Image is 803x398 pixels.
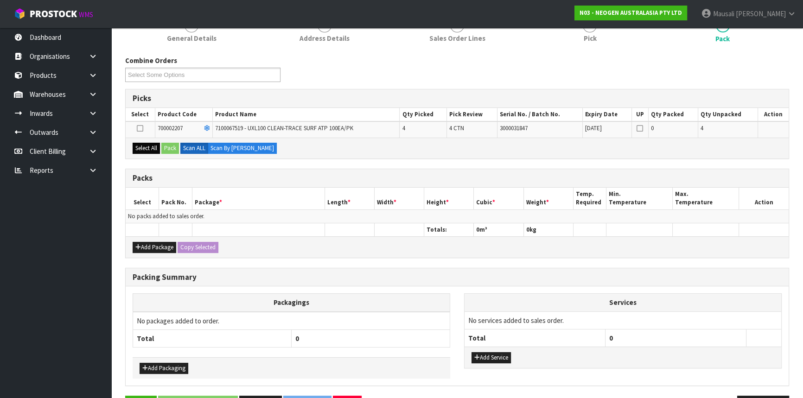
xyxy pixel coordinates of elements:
[374,188,424,209] th: Width
[295,334,299,343] span: 0
[133,273,782,282] h3: Packing Summary
[400,108,447,121] th: Qty Picked
[523,188,573,209] th: Weight
[180,143,208,154] label: Scan ALL
[158,124,183,132] span: 700002207
[631,108,649,121] th: UP
[204,126,210,132] i: Frozen Goods
[30,8,77,20] span: ProStock
[609,334,613,342] span: 0
[739,188,789,209] th: Action
[651,124,654,132] span: 0
[476,226,479,234] span: 0
[583,33,596,43] span: Pick
[79,10,93,19] small: WMS
[497,108,582,121] th: Serial No. / Batch No.
[472,352,511,363] button: Add Service
[606,188,673,209] th: Min. Temperature
[212,108,400,121] th: Product Name
[133,330,292,347] th: Total
[192,188,325,209] th: Package
[715,34,730,44] span: Pack
[402,124,405,132] span: 4
[178,242,218,253] button: Copy Selected
[14,8,25,19] img: cube-alt.png
[126,108,155,121] th: Select
[126,188,159,209] th: Select
[133,242,176,253] button: Add Package
[649,108,698,121] th: Qty Packed
[500,124,528,132] span: 3000031847
[133,294,450,312] th: Packagings
[215,124,353,132] span: 7100067519 - UXL100 CLEAN-TRACE SURF ATP 100EA/PK
[155,108,212,121] th: Product Code
[126,209,789,223] td: No packs added to sales order.
[580,9,682,17] strong: N03 - NEOGEN AUSTRALASIA PTY LTD
[713,9,734,18] span: Mausali
[698,108,758,121] th: Qty Unpacked
[161,143,179,154] button: Pack
[573,188,606,209] th: Temp. Required
[582,108,631,121] th: Expiry Date
[474,188,523,209] th: Cubic
[447,108,497,121] th: Pick Review
[429,33,485,43] span: Sales Order Lines
[159,188,192,209] th: Pack No.
[208,143,277,154] label: Scan By [PERSON_NAME]
[167,33,217,43] span: General Details
[424,223,474,236] th: Totals:
[133,143,160,154] button: Select All
[523,223,573,236] th: kg
[758,108,789,121] th: Action
[133,312,450,330] td: No packages added to order.
[673,188,739,209] th: Max. Temperature
[585,124,602,132] span: [DATE]
[325,188,374,209] th: Length
[701,124,703,132] span: 4
[449,124,464,132] span: 4 CTN
[125,56,177,65] label: Combine Orders
[133,94,782,103] h3: Picks
[300,33,350,43] span: Address Details
[736,9,786,18] span: [PERSON_NAME]
[474,223,523,236] th: m³
[465,311,781,329] td: No services added to sales order.
[465,329,605,347] th: Total
[140,363,188,374] button: Add Packaging
[424,188,474,209] th: Height
[574,6,687,20] a: N03 - NEOGEN AUSTRALASIA PTY LTD
[133,174,782,183] h3: Packs
[465,294,781,311] th: Services
[526,226,529,234] span: 0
